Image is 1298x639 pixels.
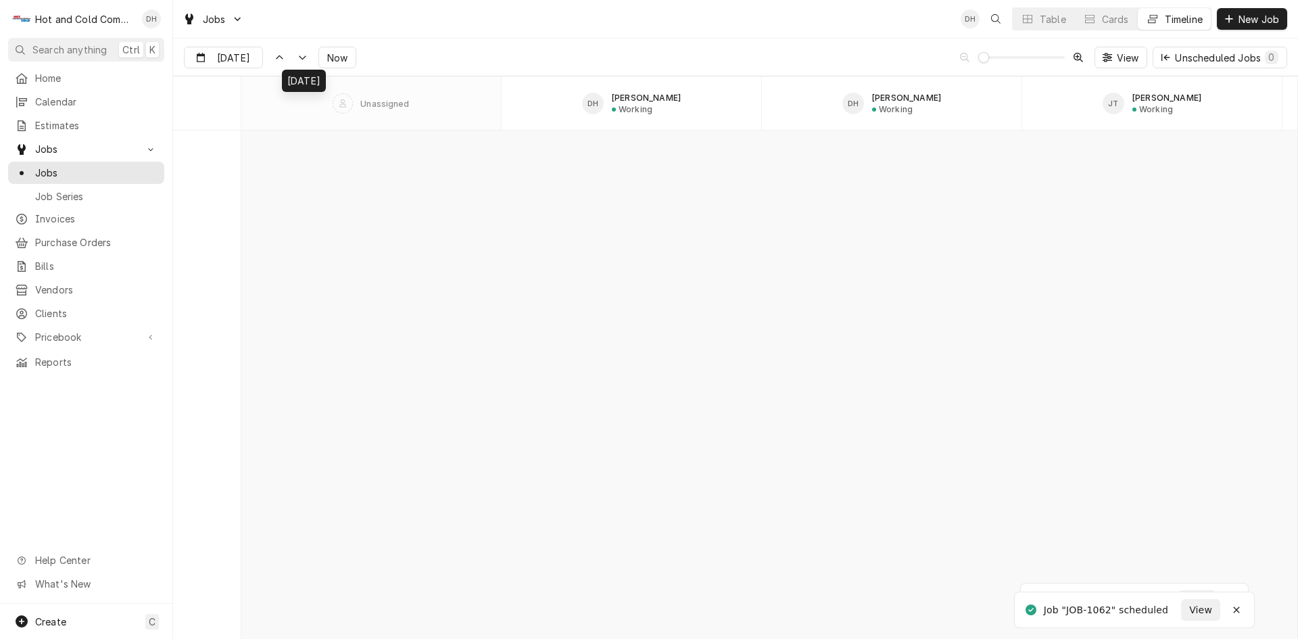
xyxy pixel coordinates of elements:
a: Home [8,67,164,89]
button: View [1095,47,1148,68]
span: K [149,43,155,57]
button: View [1179,590,1216,611]
button: Search anythingCtrlK [8,38,164,62]
span: Help Center [35,553,156,567]
a: Clients [8,302,164,325]
span: Now [324,51,350,65]
div: Working [879,104,913,114]
div: DH [842,93,864,114]
span: Job Series [35,189,158,204]
div: Timeline [1165,12,1203,26]
div: JT [1103,93,1124,114]
a: Vendors [8,279,164,301]
span: New Job [1236,12,1282,26]
span: Vendors [35,283,158,297]
div: [PERSON_NAME] [872,93,941,103]
span: Purchase Orders [35,235,158,250]
span: Pricebook [35,330,137,344]
a: Purchase Orders [8,231,164,254]
div: Table [1040,12,1066,26]
button: [DATE] [184,47,263,68]
div: Hot and Cold Commercial Kitchens, Inc.'s Avatar [12,9,31,28]
a: Go to Jobs [8,138,164,160]
a: Go to Pricebook [8,326,164,348]
div: Daryl Harris's Avatar [961,9,980,28]
span: Ctrl [122,43,140,57]
span: Jobs [35,142,137,156]
div: SPACE for context menu [241,76,1282,131]
div: Daryl Harris's Avatar [582,93,604,114]
button: View [1181,599,1220,621]
a: Reports [8,351,164,373]
a: Bills [8,255,164,277]
div: [PERSON_NAME] [1132,93,1201,103]
div: DH [961,9,980,28]
a: Calendar [8,91,164,113]
span: What's New [35,577,156,591]
a: Jobs [8,162,164,184]
div: Working [619,104,652,114]
a: Go to What's New [8,573,164,595]
span: Invoices [35,212,158,226]
div: [PERSON_NAME] [612,93,681,103]
span: Search anything [32,43,107,57]
span: View [1186,603,1215,617]
span: View [1114,51,1142,65]
span: Reports [35,355,158,369]
div: Daryl Harris's Avatar [142,9,161,28]
div: DH [582,93,604,114]
div: Unassigned [360,99,409,109]
span: Clients [35,306,158,321]
span: Estimates [35,118,158,133]
div: Unscheduled Jobs [1175,51,1278,65]
button: Open search [985,8,1007,30]
span: Home [35,71,158,85]
button: Unscheduled Jobs0 [1153,47,1287,68]
div: Hot and Cold Commercial Kitchens, Inc. [35,12,135,26]
a: Invoices [8,208,164,230]
a: Estimates [8,114,164,137]
a: Go to Help Center [8,549,164,571]
span: C [149,615,155,629]
div: Job "JOB-1062" scheduled [1044,603,1170,617]
div: [DATE] [282,70,326,92]
a: Job Series [8,185,164,208]
span: Jobs [203,12,226,26]
div: Jason Thomason's Avatar [1103,93,1124,114]
div: Working [1139,104,1173,114]
div: DH [142,9,161,28]
div: 0 [1268,50,1276,64]
a: Go to Jobs [177,8,249,30]
div: SPACE for context menu [173,76,241,131]
button: Now [318,47,356,68]
button: New Job [1217,8,1287,30]
div: Cards [1102,12,1129,26]
span: Create [35,616,66,628]
div: H [12,9,31,28]
span: Jobs [35,166,158,180]
span: Bills [35,259,158,273]
div: David Harris's Avatar [842,93,864,114]
span: Calendar [35,95,158,109]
